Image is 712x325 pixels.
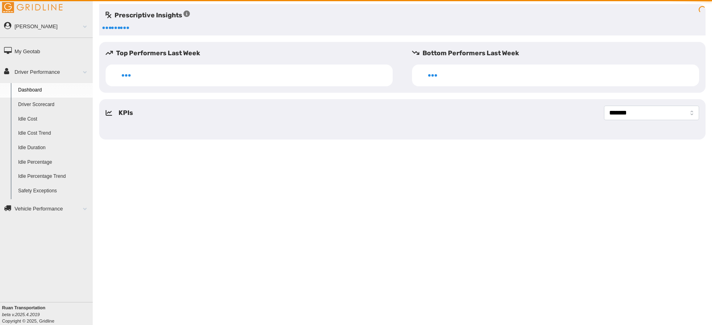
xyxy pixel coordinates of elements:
[15,141,93,155] a: Idle Duration
[2,312,40,317] i: beta v.2025.4.2019
[15,83,93,98] a: Dashboard
[106,10,190,20] h5: Prescriptive Insights
[15,169,93,184] a: Idle Percentage Trend
[15,98,93,112] a: Driver Scorecard
[106,48,399,58] h5: Top Performers Last Week
[412,48,706,58] h5: Bottom Performers Last Week
[15,184,93,198] a: Safety Exceptions
[15,155,93,170] a: Idle Percentage
[15,112,93,127] a: Idle Cost
[15,198,93,212] a: Safety Exception Trend
[2,304,93,324] div: Copyright © 2025, Gridline
[119,108,133,118] h5: KPIs
[15,126,93,141] a: Idle Cost Trend
[2,305,46,310] b: Ruan Transportation
[2,2,62,13] img: Gridline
